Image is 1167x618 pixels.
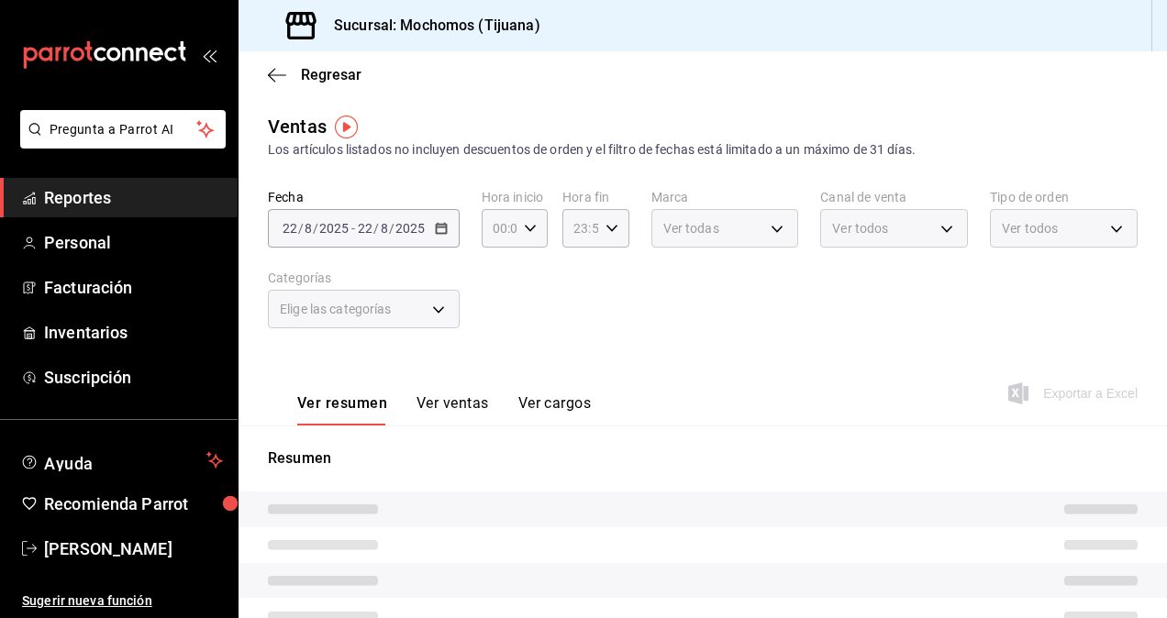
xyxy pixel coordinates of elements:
span: Recomienda Parrot [44,491,223,516]
button: Regresar [268,66,361,83]
span: / [298,221,304,236]
a: Pregunta a Parrot AI [13,133,226,152]
input: -- [304,221,313,236]
span: Regresar [301,66,361,83]
input: -- [380,221,389,236]
span: Inventarios [44,320,223,345]
label: Marca [651,191,799,204]
span: / [313,221,318,236]
p: Resumen [268,447,1138,469]
label: Hora fin [562,191,628,204]
button: open_drawer_menu [202,48,217,62]
button: Pregunta a Parrot AI [20,110,226,149]
label: Tipo de orden [990,191,1138,204]
button: Ver ventas [417,394,489,425]
input: ---- [318,221,350,236]
label: Canal de venta [820,191,968,204]
span: Ver todos [832,219,888,237]
span: Pregunta a Parrot AI [50,120,197,139]
label: Fecha [268,191,460,204]
div: navigation tabs [297,394,591,425]
label: Categorías [268,271,460,284]
input: -- [357,221,373,236]
span: / [373,221,379,236]
div: Ventas [268,113,327,140]
span: Sugerir nueva función [22,591,223,611]
div: Los artículos listados no incluyen descuentos de orden y el filtro de fechas está limitado a un m... [268,140,1138,160]
button: Ver resumen [297,394,387,425]
span: Elige las categorías [280,300,392,318]
span: Ver todos [1002,219,1058,237]
img: Tooltip marker [335,116,358,138]
button: Ver cargos [518,394,592,425]
span: - [351,221,355,236]
span: Reportes [44,185,223,210]
span: / [389,221,395,236]
span: Suscripción [44,365,223,390]
span: Ayuda [44,449,199,471]
label: Hora inicio [482,191,548,204]
input: ---- [395,221,426,236]
span: Personal [44,230,223,255]
span: Facturación [44,275,223,300]
span: [PERSON_NAME] [44,536,223,561]
span: Ver todas [663,219,719,237]
h3: Sucursal: Mochomos (Tijuana) [319,15,540,37]
input: -- [282,221,298,236]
